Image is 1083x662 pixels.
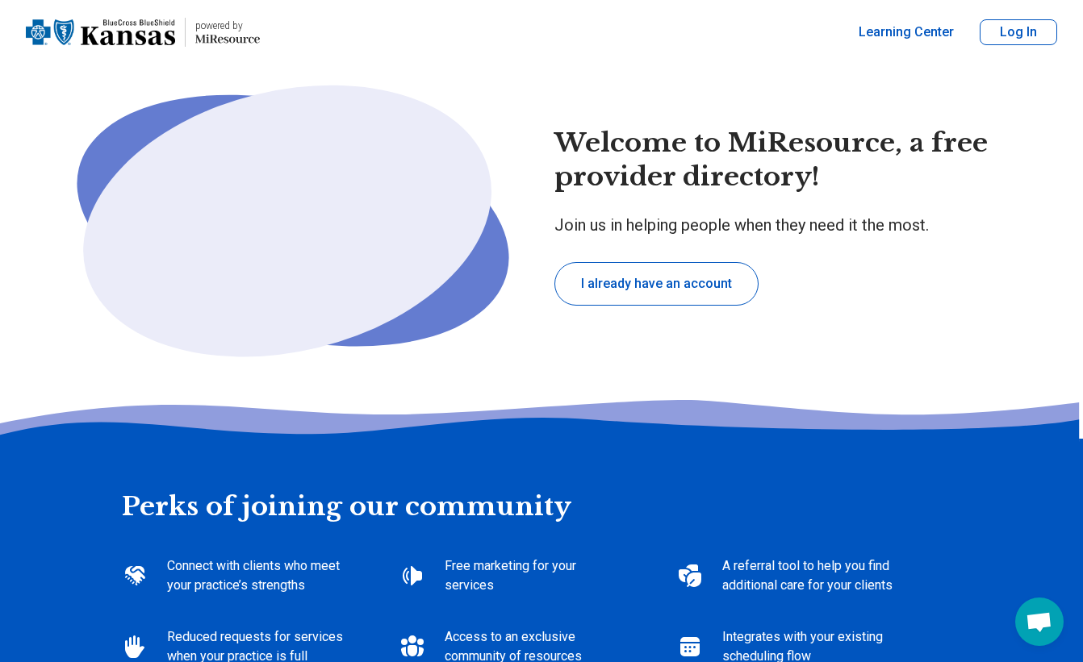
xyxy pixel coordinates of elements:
a: Home page [26,6,260,58]
a: Learning Center [859,23,954,42]
p: A referral tool to help you find additional care for your clients [722,556,903,595]
p: Join us in helping people when they need it the most. [554,214,1032,236]
h1: Welcome to MiResource, a free provider directory! [554,127,1032,194]
p: powered by [195,19,260,32]
button: Log In [980,19,1057,45]
button: I already have an account [554,262,759,306]
p: Connect with clients who meet your practice’s strengths [167,556,348,595]
h2: Perks of joining our community [122,439,961,524]
div: Open chat [1015,597,1064,646]
p: Free marketing for your services [445,556,625,595]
